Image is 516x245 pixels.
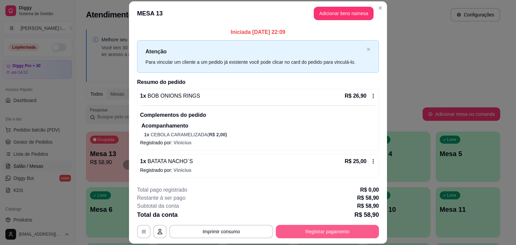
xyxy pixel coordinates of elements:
div: Para vincular um cliente a um pedido já existente você pode clicar no card do pedido para vinculá... [145,58,364,66]
p: Registrado por: [140,167,376,174]
span: R$ 2,00 ) [209,132,227,137]
p: Atenção [145,47,364,56]
p: 1 x [140,92,200,100]
p: Registrado por: [140,139,376,146]
span: BATATA NACHO´S [146,158,193,164]
p: Total pago registrado [137,186,187,194]
span: Vinicius [174,167,191,173]
p: Iniciada [DATE] 22:09 [137,28,379,36]
p: CEBOLA CARAMELIZADA ( [144,131,376,138]
span: 1 x [144,132,150,137]
span: close [367,47,371,51]
p: R$ 58,90 [354,210,379,219]
button: Imprimir consumo [169,225,273,238]
p: Subtotal da conta [137,202,179,210]
span: BOB ONIONS RINGS [146,93,200,99]
p: R$ 58,90 [357,202,379,210]
header: MESA 13 [129,1,387,26]
p: R$ 0,00 [360,186,379,194]
h2: Resumo do pedido [137,78,379,86]
p: R$ 26,90 [345,92,367,100]
button: Close [375,3,386,13]
p: R$ 58,90 [357,194,379,202]
p: Complementos do pedido [140,111,376,119]
button: Registrar pagamento [276,225,379,238]
p: 1 x [140,157,193,165]
button: Adicionar itens namesa [314,7,374,20]
button: close [367,47,371,52]
p: Restante à ser pago [137,194,185,202]
p: Acompanhamento [141,122,376,130]
p: R$ 25,00 [345,157,367,165]
p: Total da conta [137,210,178,219]
span: Vinicius [174,140,191,145]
